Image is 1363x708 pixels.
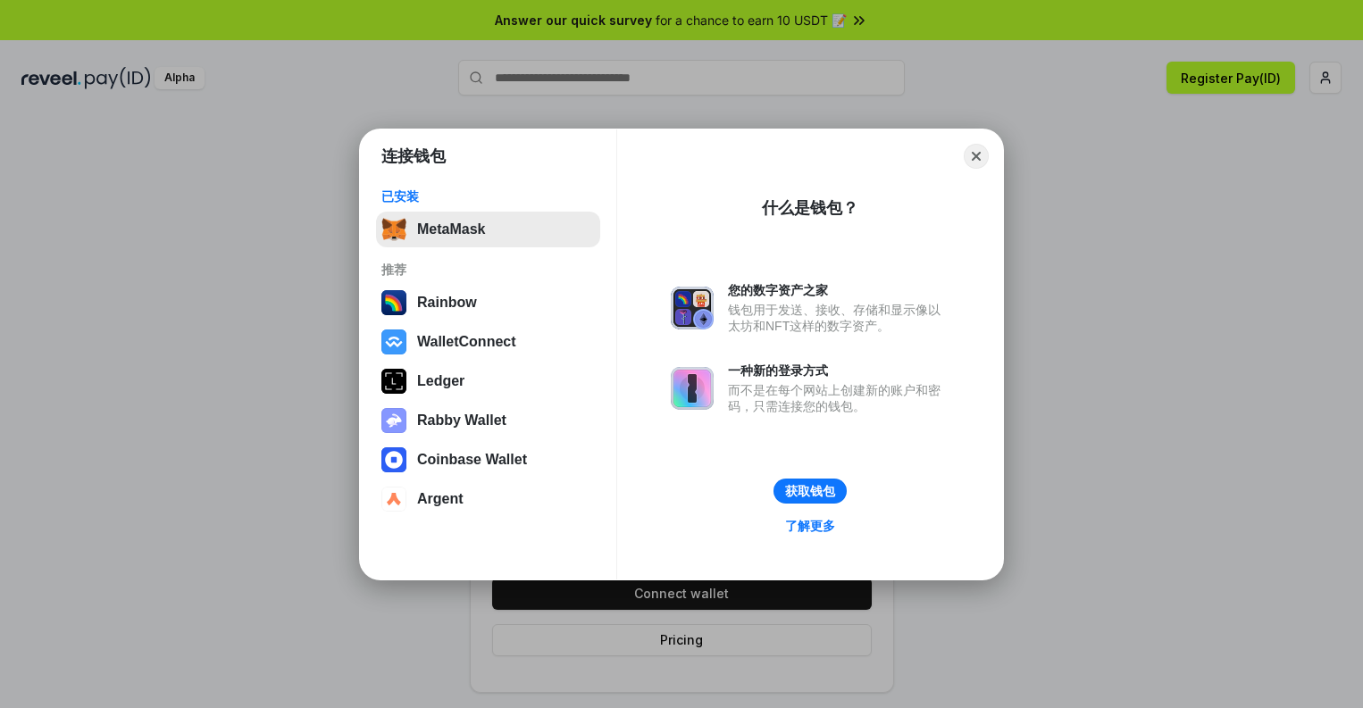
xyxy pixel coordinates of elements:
div: 获取钱包 [785,483,835,499]
button: 获取钱包 [773,479,847,504]
img: svg+xml,%3Csvg%20width%3D%2228%22%20height%3D%2228%22%20viewBox%3D%220%200%2028%2028%22%20fill%3D... [381,487,406,512]
button: Ledger [376,363,600,399]
div: Argent [417,491,464,507]
button: Rabby Wallet [376,403,600,438]
img: svg+xml,%3Csvg%20xmlns%3D%22http%3A%2F%2Fwww.w3.org%2F2000%2Fsvg%22%20width%3D%2228%22%20height%3... [381,369,406,394]
button: Argent [376,481,600,517]
button: Coinbase Wallet [376,442,600,478]
div: 已安装 [381,188,595,204]
button: WalletConnect [376,324,600,360]
div: Coinbase Wallet [417,452,527,468]
button: Close [964,144,989,169]
h1: 连接钱包 [381,146,446,167]
div: Rabby Wallet [417,412,506,429]
img: svg+xml,%3Csvg%20width%3D%2228%22%20height%3D%2228%22%20viewBox%3D%220%200%2028%2028%22%20fill%3D... [381,447,406,472]
img: svg+xml,%3Csvg%20xmlns%3D%22http%3A%2F%2Fwww.w3.org%2F2000%2Fsvg%22%20fill%3D%22none%22%20viewBox... [671,287,714,329]
div: WalletConnect [417,334,516,350]
button: MetaMask [376,212,600,247]
div: 您的数字资产之家 [728,282,949,298]
div: Ledger [417,373,464,389]
div: 了解更多 [785,518,835,534]
img: svg+xml,%3Csvg%20width%3D%22120%22%20height%3D%22120%22%20viewBox%3D%220%200%20120%20120%22%20fil... [381,290,406,315]
div: 钱包用于发送、接收、存储和显示像以太坊和NFT这样的数字资产。 [728,302,949,334]
div: 一种新的登录方式 [728,362,949,379]
a: 了解更多 [774,514,846,537]
img: svg+xml,%3Csvg%20width%3D%2228%22%20height%3D%2228%22%20viewBox%3D%220%200%2028%2028%22%20fill%3D... [381,329,406,354]
button: Rainbow [376,285,600,321]
img: svg+xml,%3Csvg%20fill%3D%22none%22%20height%3D%2233%22%20viewBox%3D%220%200%2035%2033%22%20width%... [381,217,406,242]
img: svg+xml,%3Csvg%20xmlns%3D%22http%3A%2F%2Fwww.w3.org%2F2000%2Fsvg%22%20fill%3D%22none%22%20viewBox... [381,408,406,433]
img: svg+xml,%3Csvg%20xmlns%3D%22http%3A%2F%2Fwww.w3.org%2F2000%2Fsvg%22%20fill%3D%22none%22%20viewBox... [671,367,714,410]
div: MetaMask [417,221,485,237]
div: 而不是在每个网站上创建新的账户和密码，只需连接您的钱包。 [728,382,949,414]
div: Rainbow [417,295,477,311]
div: 什么是钱包？ [762,197,858,219]
div: 推荐 [381,262,595,278]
